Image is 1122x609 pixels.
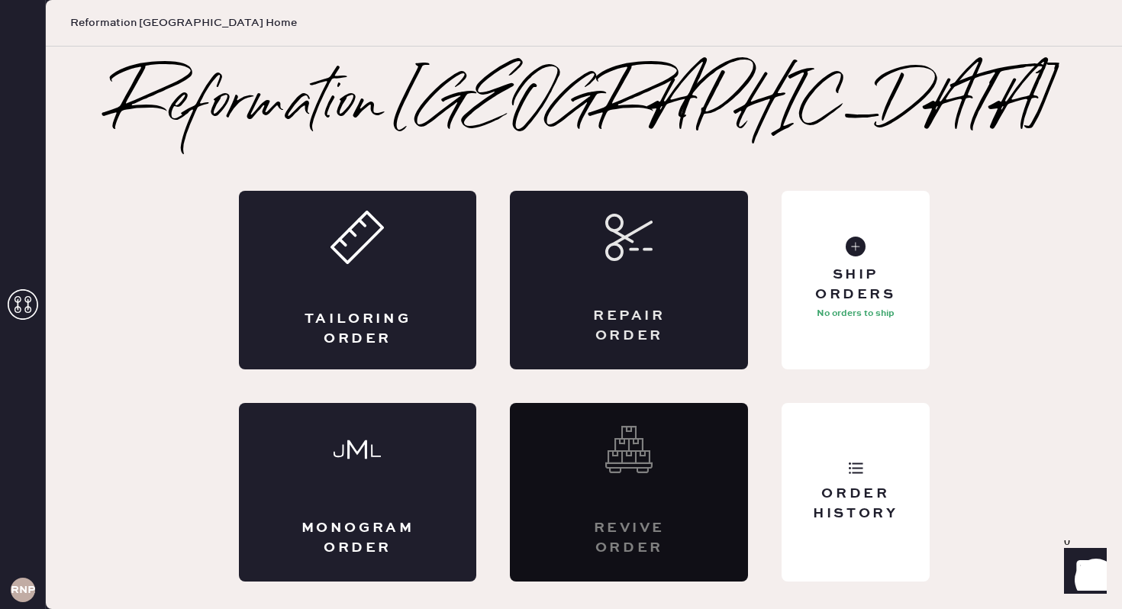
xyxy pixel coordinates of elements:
[300,310,416,348] div: Tailoring Order
[794,485,917,523] div: Order History
[817,304,895,323] p: No orders to ship
[1049,540,1115,606] iframe: Front Chat
[510,403,748,582] div: Interested? Contact us at care@hemster.co
[794,266,917,304] div: Ship Orders
[70,15,297,31] span: Reformation [GEOGRAPHIC_DATA] Home
[300,519,416,557] div: Monogram Order
[571,307,687,345] div: Repair Order
[571,519,687,557] div: Revive order
[11,585,35,595] h3: RNPA
[112,75,1056,136] h2: Reformation [GEOGRAPHIC_DATA]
